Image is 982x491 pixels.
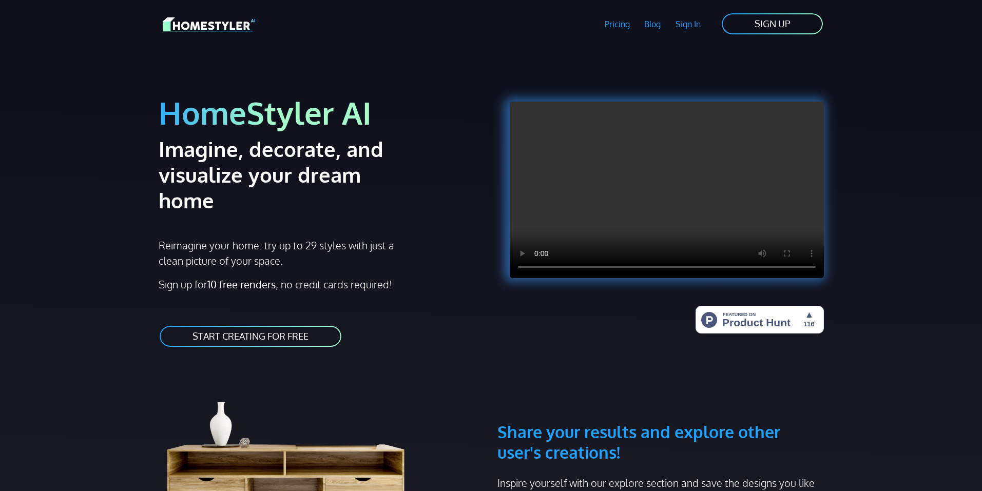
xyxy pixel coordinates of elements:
[207,278,276,291] strong: 10 free renders
[159,93,485,132] h1: HomeStyler AI
[159,277,485,292] p: Sign up for , no credit cards required!
[159,136,420,213] h2: Imagine, decorate, and visualize your dream home
[159,325,342,348] a: START CREATING FOR FREE
[497,372,824,463] h3: Share your results and explore other user's creations!
[696,306,824,333] img: HomeStyler AI - Interior Design Made Easy: One Click to Your Dream Home | Product Hunt
[159,238,403,268] p: Reimagine your home: try up to 29 styles with just a clean picture of your space.
[721,12,824,35] a: SIGN UP
[668,12,708,36] a: Sign In
[597,12,637,36] a: Pricing
[637,12,668,36] a: Blog
[163,15,255,33] img: HomeStyler AI logo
